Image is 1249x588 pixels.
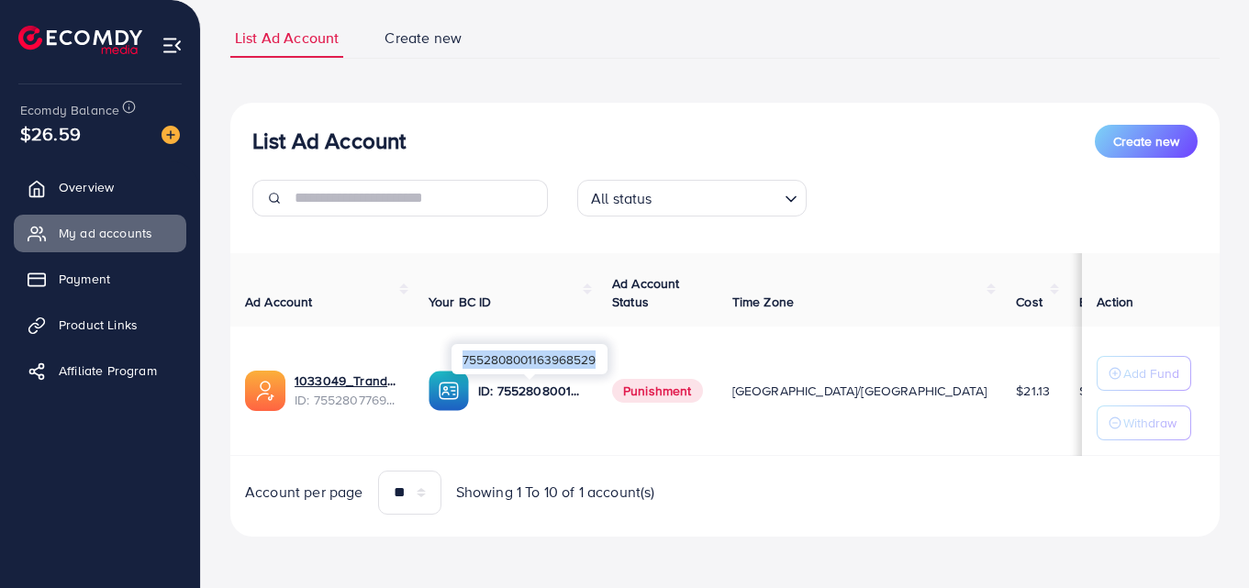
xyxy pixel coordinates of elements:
span: Your BC ID [429,293,492,311]
input: Search for option [658,182,777,212]
span: Ecomdy Balance [20,101,119,119]
button: Withdraw [1097,405,1191,440]
a: Product Links [14,306,186,343]
span: Ad Account Status [612,274,680,311]
a: Affiliate Program [14,352,186,389]
span: ID: 7552807769917669384 [295,391,399,409]
p: Withdraw [1123,412,1177,434]
span: Payment [59,270,110,288]
span: Create new [1113,132,1179,150]
div: <span class='underline'>1033049_Trand Era_1758525235875</span></br>7552807769917669384 [295,372,399,409]
p: Add Fund [1123,362,1179,384]
span: Punishment [612,379,703,403]
span: Time Zone [732,293,794,311]
img: ic-ads-acc.e4c84228.svg [245,371,285,411]
span: My ad accounts [59,224,152,242]
span: Affiliate Program [59,361,157,380]
span: [GEOGRAPHIC_DATA]/[GEOGRAPHIC_DATA] [732,382,987,400]
img: logo [18,26,142,54]
span: Create new [385,28,462,49]
h3: List Ad Account [252,128,406,154]
a: Overview [14,169,186,205]
span: $21.13 [1016,382,1050,400]
div: Search for option [577,180,807,216]
span: Action [1097,293,1133,311]
img: menu [162,35,183,56]
button: Create new [1095,125,1198,158]
span: Cost [1016,293,1043,311]
a: My ad accounts [14,215,186,251]
span: Showing 1 To 10 of 1 account(s) [456,482,655,503]
p: ID: 7552808001163968529 [478,380,583,402]
img: ic-ba-acc.ded83a64.svg [429,371,469,411]
span: All status [587,185,656,212]
iframe: Chat [1171,505,1235,574]
span: $26.59 [20,120,81,147]
div: 7552808001163968529 [452,344,608,374]
span: List Ad Account [235,28,339,49]
span: Product Links [59,316,138,334]
a: 1033049_Trand Era_1758525235875 [295,372,399,390]
span: Account per page [245,482,363,503]
span: Overview [59,178,114,196]
button: Add Fund [1097,356,1191,391]
a: Payment [14,261,186,297]
span: Ad Account [245,293,313,311]
img: image [162,126,180,144]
